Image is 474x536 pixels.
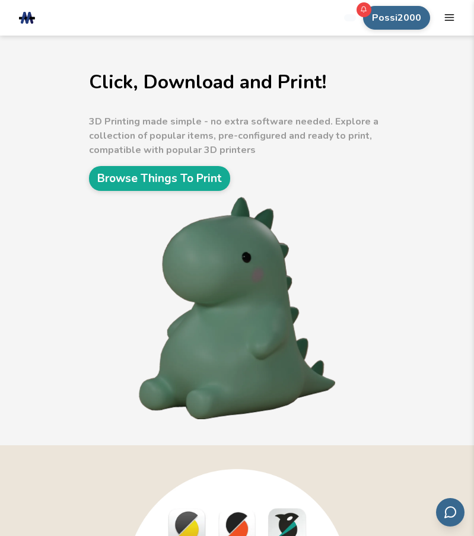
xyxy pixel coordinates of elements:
[89,72,386,92] h1: Click, Download and Print!
[89,166,230,191] a: Browse Things To Print
[436,498,465,527] button: Send feedback via email
[89,114,386,157] p: 3D Printing made simple - no extra software needed. Explore a collection of popular items, pre-co...
[363,6,430,30] button: Possi2000
[444,12,455,23] button: mobile navigation menu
